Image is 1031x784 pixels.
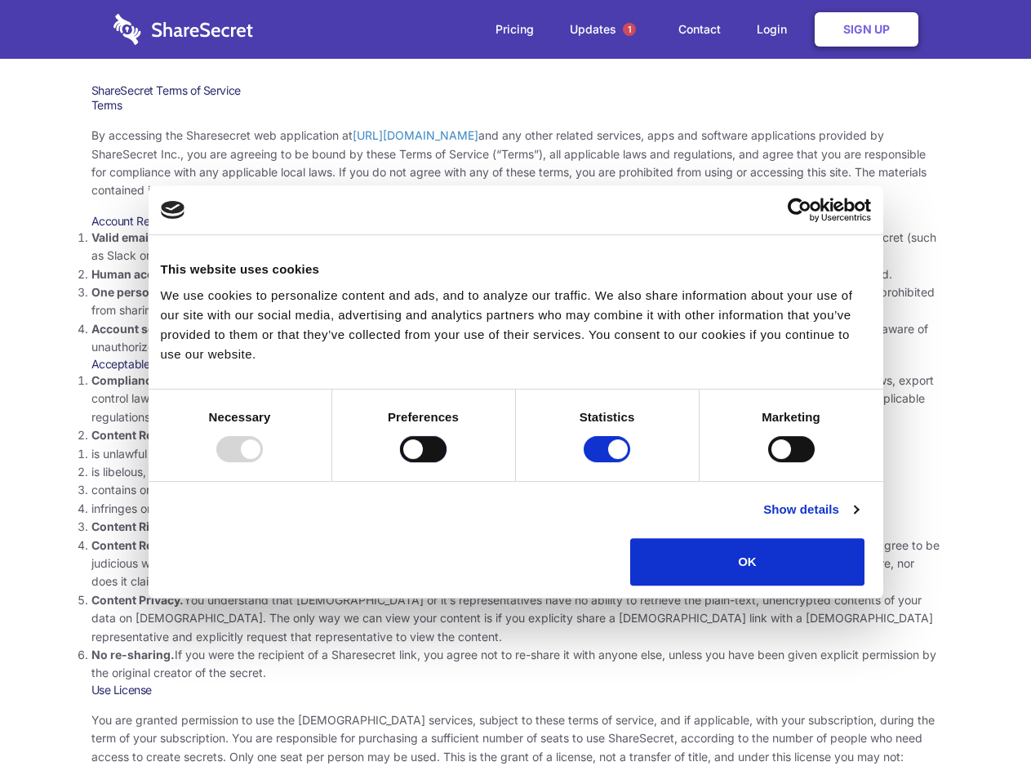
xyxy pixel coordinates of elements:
li: You agree that you will use Sharesecret only to secure and share content that you have the right ... [91,518,940,536]
div: We use cookies to personalize content and ads, and to analyze our traffic. We also share informat... [161,286,871,364]
h3: Account Requirements [91,214,940,229]
strong: Valid email. [91,230,156,244]
a: Pricing [479,4,550,55]
strong: Content Rights. [91,519,179,533]
img: logo [161,201,185,219]
strong: Statistics [580,410,635,424]
a: Usercentrics Cookiebot - opens in a new window [728,198,871,222]
li: Only human beings may create accounts. “Bot” accounts — those created by software, in an automate... [91,265,940,283]
h3: Acceptable Use [91,357,940,372]
strong: One person per account. [91,285,230,299]
strong: Content Responsibility. [91,538,222,552]
li: You must provide a valid email address, either directly, or through approved third-party integrat... [91,229,940,265]
li: You understand that [DEMOGRAPHIC_DATA] or it’s representatives have no ability to retrieve the pl... [91,591,940,646]
h3: Use License [91,683,940,697]
h1: ShareSecret Terms of Service [91,83,940,98]
li: Your use of the Sharesecret must not violate any applicable laws, including copyright or trademar... [91,372,940,426]
li: contains or installs any active malware or exploits, or uses our platform for exploit delivery (s... [91,481,940,499]
li: You agree NOT to use Sharesecret to upload or share content that: [91,426,940,518]
li: You are responsible for your own account security, including the security of your Sharesecret acc... [91,320,940,357]
strong: Content Restrictions. [91,428,211,442]
button: OK [630,538,864,586]
img: logo-wordmark-white-trans-d4663122ce5f474addd5e946df7df03e33cb6a1c49d2221995e7729f52c070b2.svg [113,14,253,45]
strong: Marketing [762,410,820,424]
strong: Necessary [209,410,271,424]
strong: Content Privacy. [91,593,184,607]
a: Show details [763,500,858,519]
span: 1 [623,23,636,36]
li: is unlawful or promotes unlawful activities [91,445,940,463]
p: You are granted permission to use the [DEMOGRAPHIC_DATA] services, subject to these terms of serv... [91,711,940,766]
li: You are not allowed to share account credentials. Each account is dedicated to the individual who... [91,283,940,320]
a: [URL][DOMAIN_NAME] [353,128,478,142]
a: Login [740,4,811,55]
p: By accessing the Sharesecret web application at and any other related services, apps and software... [91,127,940,200]
h3: Terms [91,98,940,113]
strong: No re-sharing. [91,648,175,661]
strong: Preferences [388,410,459,424]
li: infringes on any proprietary right of any party, including patent, trademark, trade secret, copyr... [91,500,940,518]
iframe: Drift Widget Chat Controller [949,702,1011,764]
strong: Account security. [91,322,190,336]
li: If you were the recipient of a Sharesecret link, you agree not to re-share it with anyone else, u... [91,646,940,683]
a: Contact [662,4,737,55]
li: You are solely responsible for the content you share on Sharesecret, and with the people you shar... [91,537,940,591]
strong: Human accounts. [91,267,190,281]
li: is libelous, defamatory, or fraudulent [91,463,940,481]
strong: Compliance with local laws and regulations. [91,373,338,387]
div: This website uses cookies [161,260,871,279]
a: Sign Up [815,12,918,47]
